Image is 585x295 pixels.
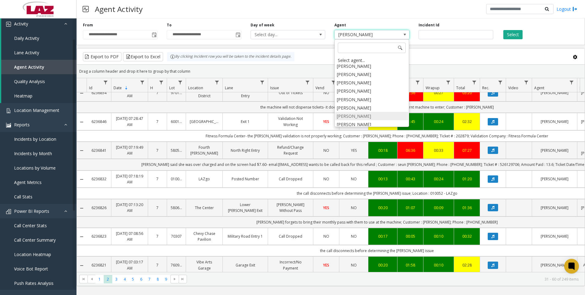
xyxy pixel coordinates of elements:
[129,275,137,283] span: Page 5
[522,78,531,86] a: Video Filter Menu
[14,107,59,113] span: Location Management
[154,275,162,283] span: Page 8
[14,151,52,156] span: Incidents by Month
[458,119,476,125] a: 02:32
[152,205,163,211] a: 7
[572,6,577,12] img: logout
[115,116,144,127] a: [DATE] 07:28:47 AM
[89,85,92,90] span: Id
[171,205,182,211] a: 580645
[343,205,364,211] a: NO
[14,35,39,41] span: Daily Activity
[14,165,56,171] span: Locations by Volume
[427,233,450,239] div: 00:10
[444,78,453,86] a: Wrapup Filter Menu
[401,233,419,239] a: 00:05
[14,64,44,70] span: Agent Activity
[272,116,309,127] a: Validation Not Working
[343,262,364,268] a: NO
[343,147,364,153] a: YES
[414,78,422,86] a: Dur Filter Menu
[427,176,450,182] a: 00:24
[167,52,294,61] div: By clicking Incident row you will be taken to the incident details page.
[372,176,393,182] div: 00:13
[401,176,419,182] div: 00:43
[372,262,393,268] div: 00:20
[401,147,419,153] a: 06:36
[170,275,179,283] span: Go to the next page
[167,22,172,28] label: To
[190,231,219,242] a: Chevy Chase Pavilion
[115,173,144,185] a: [DATE] 07:18:19 AM
[470,78,479,86] a: Total Filter Menu
[170,54,175,59] img: infoIcon.svg
[90,147,107,153] a: 6236841
[272,176,309,182] a: Call Dropped
[95,275,104,283] span: Page 1
[335,95,408,104] li: [PERSON_NAME]
[419,22,439,28] label: Incident Id
[77,91,87,96] a: Collapse Details
[190,205,219,211] a: The Center
[536,176,573,182] a: [PERSON_NAME]
[14,280,54,286] span: Push Rates Analysis
[14,179,42,185] span: Agent Metrics
[317,233,335,239] a: NO
[188,85,203,90] span: Location
[323,234,329,239] span: NO
[150,85,153,90] span: H
[372,233,393,239] a: 00:17
[317,147,335,153] a: NO
[83,22,93,28] label: From
[14,251,51,257] span: Location Heatmap
[568,78,576,86] a: Agent Filter Menu
[234,30,241,39] span: Toggle popup
[114,85,122,90] span: Date
[323,148,329,153] span: NO
[401,90,419,96] div: 02:36
[171,262,182,268] a: 760907
[104,275,112,283] span: Page 2
[534,85,544,90] span: Agent
[190,119,219,125] a: [GEOGRAPHIC_DATA]
[323,119,329,124] span: YES
[427,90,450,96] a: 00:27
[14,136,56,142] span: Incidents by Location
[190,176,219,182] a: LAZgo
[226,262,264,268] a: Garage Exit
[458,90,476,96] div: 03:20
[213,78,221,86] a: Location Filter Menu
[1,17,76,31] a: Activity
[14,122,30,128] span: Reports
[14,21,28,27] span: Activity
[458,176,476,182] div: 01:20
[77,234,87,239] a: Collapse Details
[401,262,419,268] a: 01:58
[304,78,312,86] a: Issue Filter Menu
[152,90,163,96] a: 7
[372,205,393,211] a: 00:20
[115,87,144,99] a: [DATE] 07:32:00 AM
[157,78,166,86] a: H Filter Menu
[335,62,408,70] li: [PERSON_NAME]
[458,262,476,268] a: 02:28
[14,237,56,243] span: Call Center Summary
[323,205,329,210] span: YES
[14,194,32,200] span: Call Stats
[90,90,107,96] a: 6236854
[536,205,573,211] a: [PERSON_NAME]
[137,275,145,283] span: Page 6
[335,79,408,87] li: [PERSON_NAME]
[90,119,107,125] a: 6236846
[89,277,94,282] span: Go to the previous page
[171,119,182,125] a: 600154
[508,85,518,90] span: Video
[115,202,144,213] a: [DATE] 07:13:20 AM
[138,78,147,86] a: Date Filter Menu
[427,147,450,153] a: 00:33
[330,78,338,86] a: Vend Filter Menu
[121,275,129,283] span: Page 4
[1,60,76,74] a: Agent Activity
